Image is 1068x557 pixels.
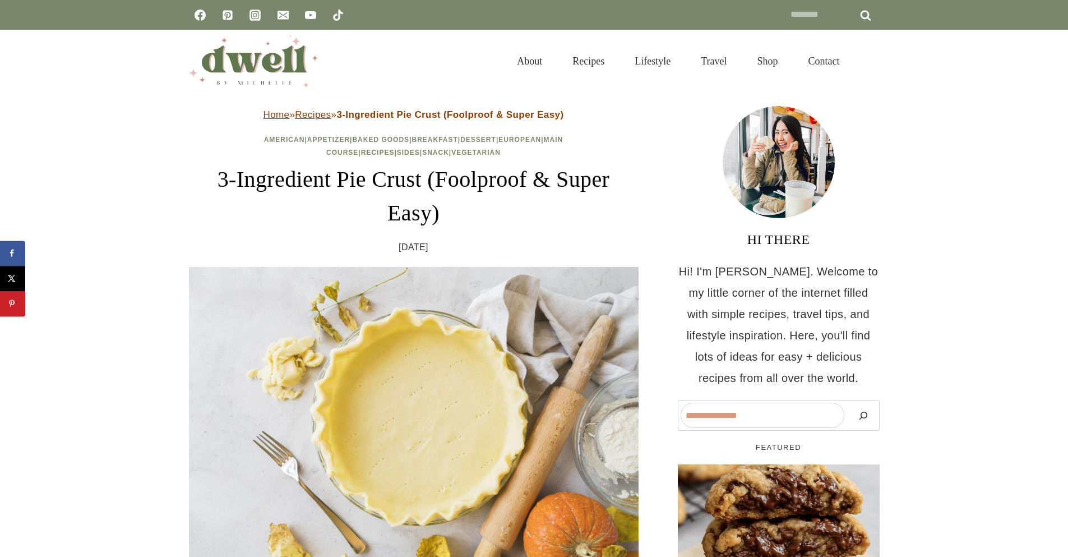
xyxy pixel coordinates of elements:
img: DWELL by michelle [189,35,318,87]
nav: Primary Navigation [502,42,854,81]
a: Breakfast [412,136,457,144]
h1: 3-Ingredient Pie Crust (Foolproof & Super Easy) [189,163,639,230]
button: View Search Form [861,52,880,71]
span: » » [263,109,563,120]
a: Snack [422,149,449,156]
a: Lifestyle [619,42,686,81]
a: Email [272,4,294,26]
a: European [498,136,541,144]
p: Hi! I'm [PERSON_NAME]. Welcome to my little corner of the internet filled with simple recipes, tr... [678,261,880,389]
strong: 3-Ingredient Pie Crust (Foolproof & Super Easy) [336,109,563,120]
a: Vegetarian [451,149,501,156]
time: [DATE] [399,239,428,256]
a: Dessert [460,136,496,144]
a: Appetizer [307,136,350,144]
a: Baked Goods [352,136,409,144]
a: About [502,42,557,81]
span: | | | | | | | | | | [264,136,563,156]
a: Instagram [244,4,266,26]
a: Recipes [557,42,619,81]
a: YouTube [299,4,322,26]
a: Recipes [295,109,331,120]
a: American [264,136,305,144]
h5: FEATURED [678,442,880,453]
a: Travel [686,42,742,81]
a: Shop [742,42,793,81]
a: Sides [397,149,420,156]
button: Search [850,403,877,428]
h3: HI THERE [678,229,880,250]
a: Contact [793,42,855,81]
a: Recipes [361,149,395,156]
a: TikTok [327,4,349,26]
a: Facebook [189,4,211,26]
a: Home [263,109,289,120]
a: Pinterest [216,4,239,26]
